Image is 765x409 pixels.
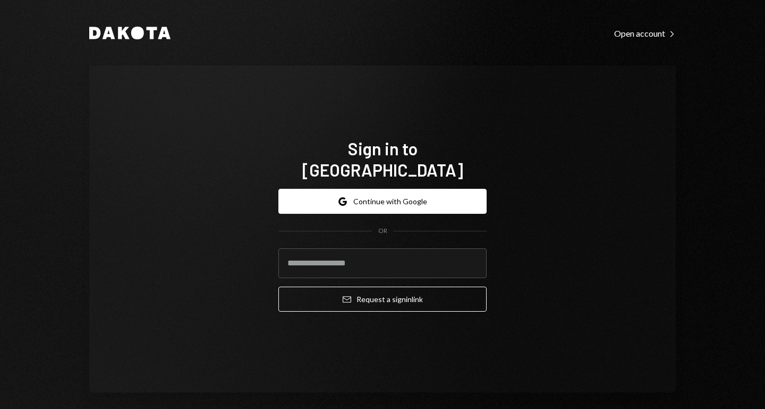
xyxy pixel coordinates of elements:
button: Continue with Google [278,189,487,214]
a: Open account [614,27,676,39]
h1: Sign in to [GEOGRAPHIC_DATA] [278,138,487,180]
button: Request a signinlink [278,287,487,312]
div: OR [378,227,387,236]
div: Open account [614,28,676,39]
